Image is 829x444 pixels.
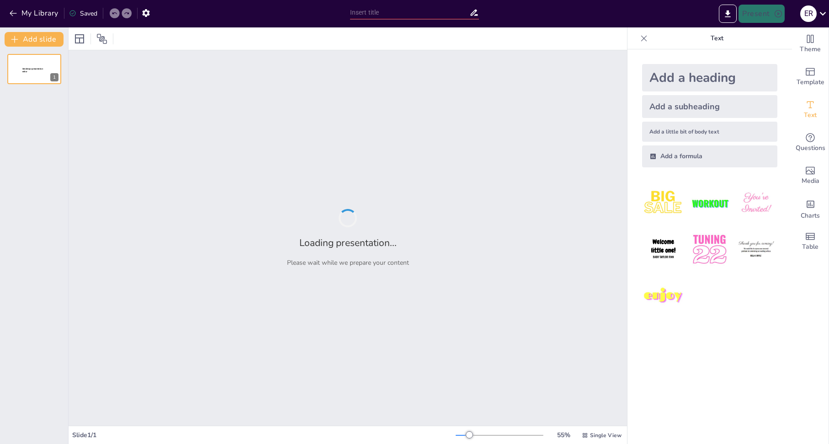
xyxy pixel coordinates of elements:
[642,275,685,317] img: 7.jpeg
[735,182,777,225] img: 3.jpeg
[22,68,43,73] span: Sendsteps presentation editor
[642,228,685,271] img: 4.jpeg
[792,93,829,126] div: Add text boxes
[792,225,829,258] div: Add a table
[69,9,97,18] div: Saved
[642,182,685,225] img: 1.jpeg
[802,176,819,186] span: Media
[96,33,107,44] span: Position
[796,143,825,153] span: Questions
[792,60,829,93] div: Add ready made slides
[800,5,817,22] div: E R
[804,110,817,120] span: Text
[688,182,731,225] img: 2.jpeg
[5,32,64,47] button: Add slide
[800,5,817,23] button: E R
[72,32,87,46] div: Layout
[642,145,777,167] div: Add a formula
[651,27,783,49] p: Text
[719,5,737,23] button: Export to PowerPoint
[735,228,777,271] img: 6.jpeg
[688,228,731,271] img: 5.jpeg
[739,5,784,23] button: Present
[642,64,777,91] div: Add a heading
[802,242,818,252] span: Table
[642,95,777,118] div: Add a subheading
[287,258,409,267] p: Please wait while we prepare your content
[50,73,58,81] div: 1
[801,211,820,221] span: Charts
[797,77,824,87] span: Template
[792,192,829,225] div: Add charts and graphs
[553,431,574,439] div: 55 %
[590,432,622,439] span: Single View
[72,431,456,439] div: Slide 1 / 1
[350,6,469,19] input: Insert title
[792,159,829,192] div: Add images, graphics, shapes or video
[642,122,777,142] div: Add a little bit of body text
[792,27,829,60] div: Change the overall theme
[800,44,821,54] span: Theme
[7,54,61,84] div: 1
[299,236,397,249] h2: Loading presentation...
[792,126,829,159] div: Get real-time input from your audience
[7,6,62,21] button: My Library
